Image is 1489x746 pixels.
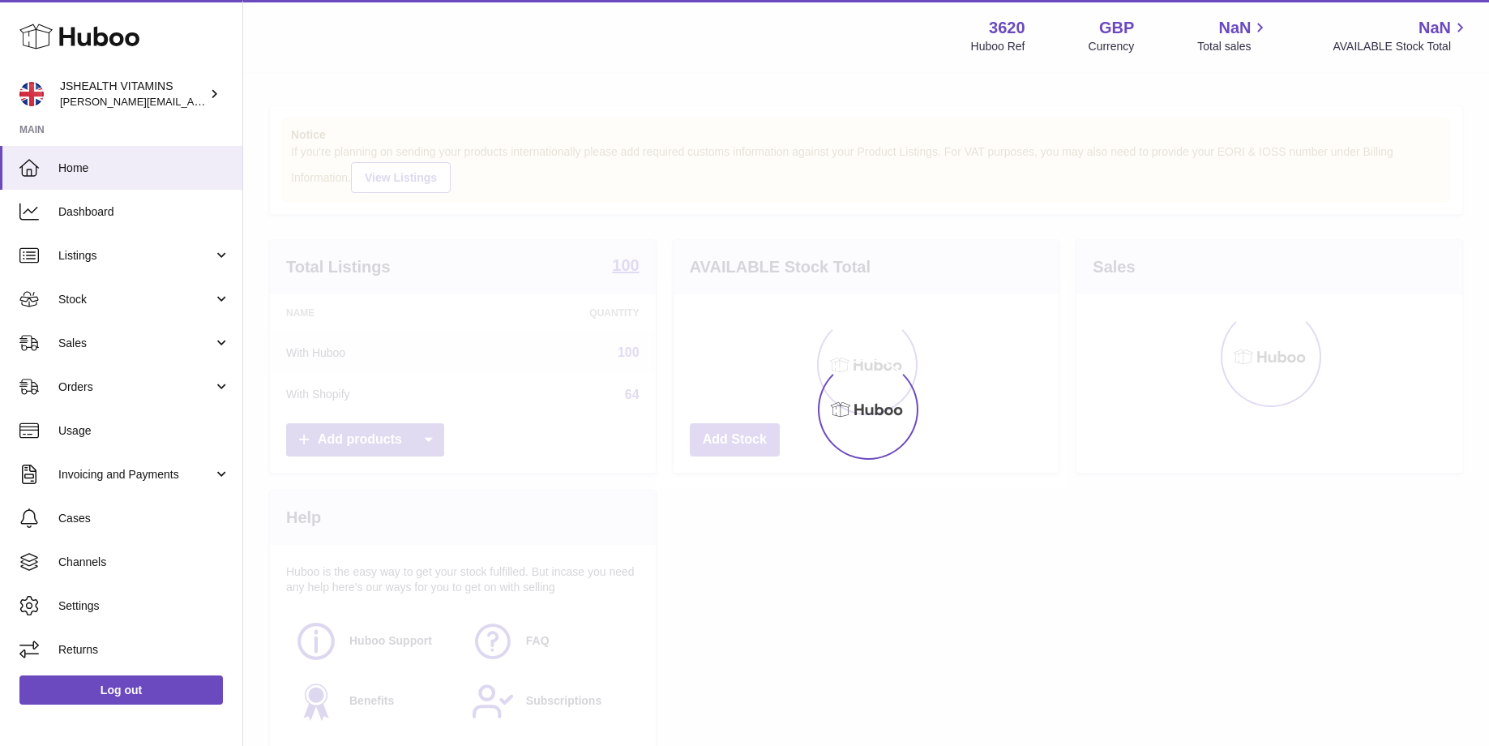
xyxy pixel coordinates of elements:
[58,642,230,658] span: Returns
[1197,39,1269,54] span: Total sales
[989,17,1025,39] strong: 3620
[58,379,213,395] span: Orders
[1218,17,1251,39] span: NaN
[58,423,230,439] span: Usage
[1333,39,1470,54] span: AVAILABLE Stock Total
[58,292,213,307] span: Stock
[19,675,223,705] a: Log out
[58,555,230,570] span: Channels
[1197,17,1269,54] a: NaN Total sales
[58,598,230,614] span: Settings
[1099,17,1134,39] strong: GBP
[1418,17,1451,39] span: NaN
[58,248,213,264] span: Listings
[58,336,213,351] span: Sales
[60,95,325,108] span: [PERSON_NAME][EMAIL_ADDRESS][DOMAIN_NAME]
[1089,39,1135,54] div: Currency
[1333,17,1470,54] a: NaN AVAILABLE Stock Total
[58,467,213,482] span: Invoicing and Payments
[60,79,206,109] div: JSHEALTH VITAMINS
[58,161,230,176] span: Home
[971,39,1025,54] div: Huboo Ref
[58,204,230,220] span: Dashboard
[19,82,44,106] img: francesca@jshealthvitamins.com
[58,511,230,526] span: Cases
